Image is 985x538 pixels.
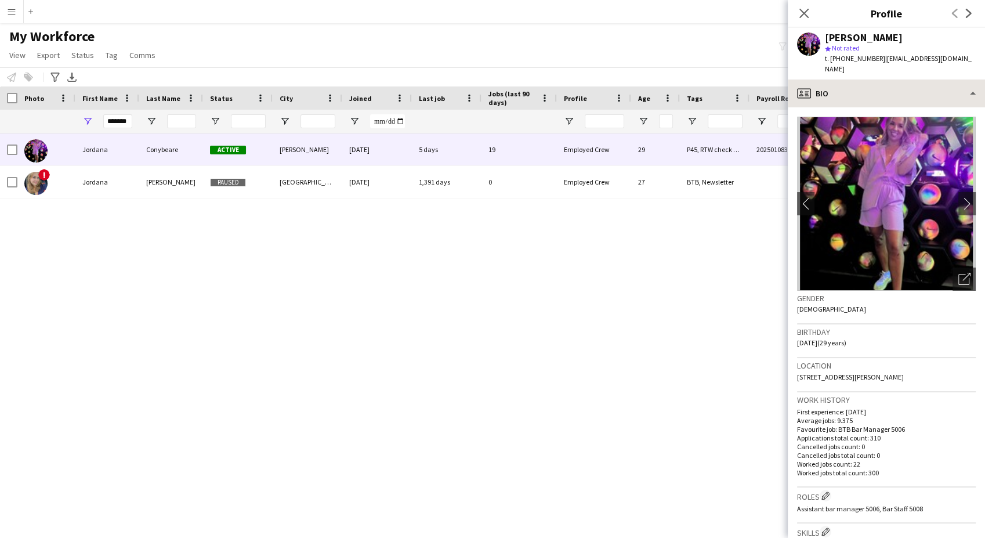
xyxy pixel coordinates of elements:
app-action-btn: Advanced filters [48,70,62,84]
div: 1,391 days [412,166,481,198]
span: Last Name [146,94,180,103]
span: Photo [24,94,44,103]
span: | [EMAIL_ADDRESS][DOMAIN_NAME] [825,54,972,73]
span: [DEMOGRAPHIC_DATA] [797,305,866,313]
span: First Name [82,94,118,103]
button: Open Filter Menu [687,116,697,127]
img: Crew avatar or photo [797,117,976,291]
p: Worked jobs count: 22 [797,460,976,468]
h3: Profile [788,6,985,21]
button: Open Filter Menu [756,116,767,127]
p: Cancelled jobs total count: 0 [797,451,976,460]
div: 27 [631,166,680,198]
div: Employed Crew [557,133,631,165]
div: P45, RTW check approved [680,133,749,165]
span: Payroll Ref [756,94,792,103]
p: Worked jobs total count: 300 [797,468,976,477]
span: City [280,94,293,103]
div: [DATE] [342,133,412,165]
button: Open Filter Menu [280,116,290,127]
a: View [5,48,30,63]
a: Export [32,48,64,63]
button: Open Filter Menu [638,116,649,127]
div: 5 days [412,133,481,165]
span: Last job [419,94,445,103]
span: 202501083 [756,145,788,154]
span: Export [37,50,60,60]
p: First experience: [DATE] [797,407,976,416]
input: Profile Filter Input [585,114,624,128]
h3: Skills [797,526,976,538]
div: Jordana [75,166,139,198]
p: Cancelled jobs count: 0 [797,442,976,451]
div: Bio [788,80,985,107]
div: 29 [631,133,680,165]
span: View [9,50,26,60]
span: Not rated [832,44,860,52]
button: Open Filter Menu [210,116,220,127]
p: Average jobs: 9.375 [797,416,976,425]
div: 0 [481,166,557,198]
input: Payroll Ref Filter Input [777,114,859,128]
span: ! [38,169,50,180]
img: Jordana Conybeare [24,139,48,163]
span: [STREET_ADDRESS][PERSON_NAME] [797,373,904,381]
span: Tags [687,94,702,103]
span: Paused [210,178,246,187]
a: Comms [125,48,160,63]
span: Profile [564,94,587,103]
input: Tags Filter Input [708,114,743,128]
h3: Roles [797,490,976,502]
a: Tag [101,48,122,63]
button: Open Filter Menu [146,116,157,127]
span: Active [210,146,246,154]
div: Employed Crew [557,166,631,198]
div: Open photos pop-in [953,268,976,291]
span: Status [71,50,94,60]
span: [DATE] (29 years) [797,338,846,347]
input: First Name Filter Input [103,114,132,128]
span: t. [PHONE_NUMBER] [825,54,885,63]
div: [PERSON_NAME] [139,166,203,198]
div: BTB, Newsletter [680,166,749,198]
button: Open Filter Menu [349,116,360,127]
a: Status [67,48,99,63]
span: Assistant bar manager 5006, Bar Staff 5008 [797,504,923,513]
div: 19 [481,133,557,165]
span: Comms [129,50,155,60]
input: City Filter Input [300,114,335,128]
h3: Gender [797,293,976,304]
span: Tag [106,50,118,60]
span: My Workforce [9,28,95,45]
div: [GEOGRAPHIC_DATA] [273,166,342,198]
div: [DATE] [342,166,412,198]
h3: Work history [797,395,976,405]
button: Open Filter Menu [82,116,93,127]
button: Open Filter Menu [564,116,574,127]
input: Joined Filter Input [370,114,405,128]
span: Status [210,94,233,103]
p: Favourite job: BTB Bar Manager 5006 [797,425,976,434]
h3: Location [797,360,976,371]
div: Jordana [75,133,139,165]
img: Jordana Gowan [24,172,48,195]
div: [PERSON_NAME] [273,133,342,165]
input: Age Filter Input [659,114,673,128]
div: Conybeare [139,133,203,165]
span: Jobs (last 90 days) [488,89,536,107]
span: Joined [349,94,372,103]
input: Status Filter Input [231,114,266,128]
div: [PERSON_NAME] [825,33,903,43]
h3: Birthday [797,327,976,337]
p: Applications total count: 310 [797,434,976,442]
app-action-btn: Export XLSX [65,70,79,84]
span: Age [638,94,650,103]
input: Last Name Filter Input [167,114,196,128]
